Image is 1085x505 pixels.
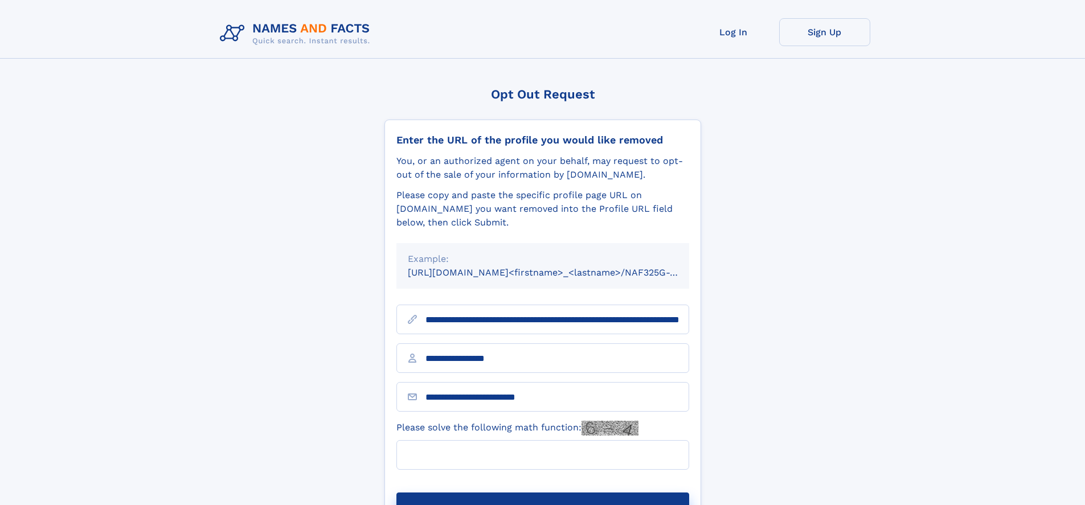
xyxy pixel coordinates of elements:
div: Please copy and paste the specific profile page URL on [DOMAIN_NAME] you want removed into the Pr... [396,188,689,229]
label: Please solve the following math function: [396,421,638,436]
a: Sign Up [779,18,870,46]
a: Log In [688,18,779,46]
div: Enter the URL of the profile you would like removed [396,134,689,146]
img: Logo Names and Facts [215,18,379,49]
small: [URL][DOMAIN_NAME]<firstname>_<lastname>/NAF325G-xxxxxxxx [408,267,711,278]
div: Example: [408,252,678,266]
div: You, or an authorized agent on your behalf, may request to opt-out of the sale of your informatio... [396,154,689,182]
div: Opt Out Request [384,87,701,101]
